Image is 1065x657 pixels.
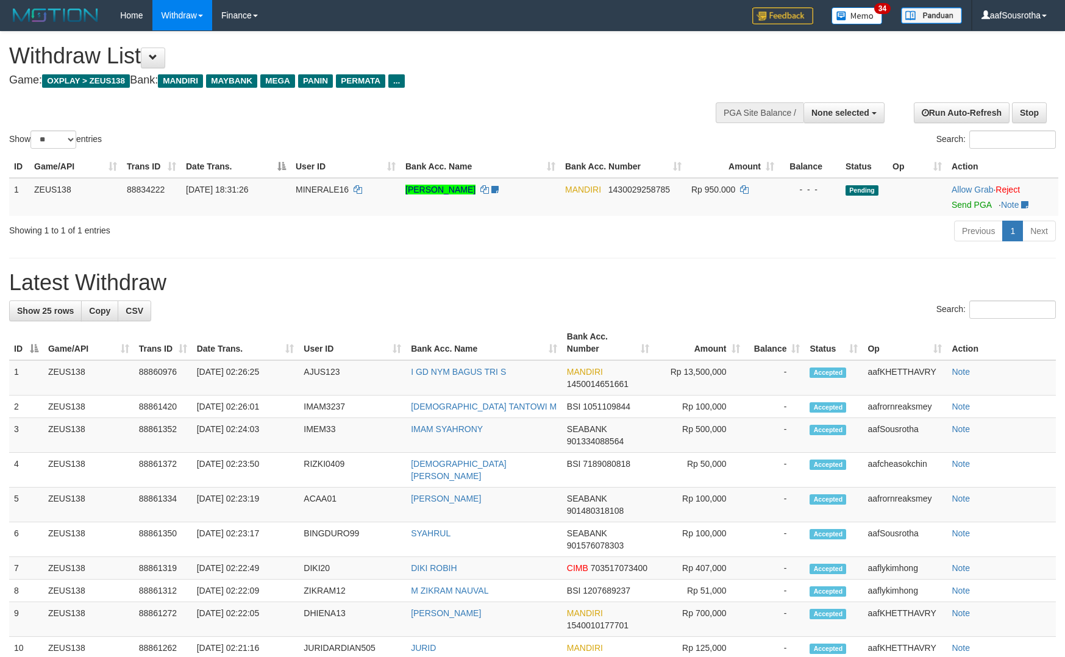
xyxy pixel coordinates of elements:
td: aafSousrotha [863,522,947,557]
th: Bank Acc. Name: activate to sort column ascending [406,325,562,360]
span: Accepted [810,368,846,378]
td: 4 [9,453,43,488]
span: Copy [89,306,110,316]
th: Op: activate to sort column ascending [863,325,947,360]
span: Copy 7189080818 to clipboard [583,459,630,469]
a: Note [1001,200,1019,210]
input: Search: [969,300,1056,319]
td: aaflykimhong [863,557,947,580]
td: 88861272 [134,602,192,637]
td: 88861350 [134,522,192,557]
td: ZEUS138 [43,602,134,637]
td: [DATE] 02:26:01 [192,396,299,418]
span: MEGA [260,74,295,88]
a: Note [952,586,970,595]
td: ZEUS138 [29,178,122,216]
th: Trans ID: activate to sort column ascending [134,325,192,360]
td: 6 [9,522,43,557]
td: Rp 13,500,000 [654,360,745,396]
a: I GD NYM BAGUS TRI S [411,367,506,377]
label: Show entries [9,130,102,149]
a: Show 25 rows [9,300,82,321]
span: [DATE] 18:31:26 [186,185,248,194]
span: Accepted [810,425,846,435]
th: Date Trans.: activate to sort column descending [181,155,291,178]
span: Accepted [810,644,846,654]
a: [PERSON_NAME] [405,185,476,194]
span: Copy 901576078303 to clipboard [567,541,624,550]
th: ID [9,155,29,178]
span: Accepted [810,609,846,619]
span: BSI [567,402,581,411]
td: ZEUS138 [43,522,134,557]
th: Bank Acc. Number: activate to sort column ascending [562,325,654,360]
span: Pending [846,185,878,196]
td: - [745,488,805,522]
td: - [745,453,805,488]
td: ZEUS138 [43,418,134,453]
span: Accepted [810,529,846,539]
img: Feedback.jpg [752,7,813,24]
span: PANIN [298,74,333,88]
span: SEABANK [567,424,607,434]
td: aafKHETTHAVRY [863,360,947,396]
div: - - - [784,183,836,196]
a: Note [952,367,970,377]
span: MAYBANK [206,74,257,88]
a: [DEMOGRAPHIC_DATA] TANTOWI M [411,402,557,411]
td: - [745,396,805,418]
a: Note [952,424,970,434]
td: IMAM3237 [299,396,406,418]
span: SEABANK [567,494,607,503]
a: Previous [954,221,1003,241]
span: Copy 901334088564 to clipboard [567,436,624,446]
a: [DEMOGRAPHIC_DATA][PERSON_NAME] [411,459,507,481]
a: Note [952,608,970,618]
h4: Game: Bank: [9,74,698,87]
td: [DATE] 02:24:03 [192,418,299,453]
a: Note [952,459,970,469]
span: Copy 1051109844 to clipboard [583,402,630,411]
td: [DATE] 02:22:05 [192,602,299,637]
th: User ID: activate to sort column ascending [299,325,406,360]
td: [DATE] 02:23:19 [192,488,299,522]
a: Note [952,402,970,411]
a: Note [952,528,970,538]
td: Rp 700,000 [654,602,745,637]
td: ACAA01 [299,488,406,522]
td: ZEUS138 [43,453,134,488]
img: Button%20Memo.svg [832,7,883,24]
span: CSV [126,306,143,316]
td: ZEUS138 [43,396,134,418]
td: 1 [9,178,29,216]
th: Balance: activate to sort column ascending [745,325,805,360]
td: 88861334 [134,488,192,522]
span: 34 [874,3,891,14]
td: RIZKI0409 [299,453,406,488]
td: - [745,602,805,637]
th: Action [947,155,1058,178]
span: Rp 950.000 [691,185,735,194]
a: Note [952,563,970,573]
td: 5 [9,488,43,522]
span: BSI [567,459,581,469]
td: Rp 100,000 [654,522,745,557]
span: Copy 901480318108 to clipboard [567,506,624,516]
a: Note [952,643,970,653]
th: Amount: activate to sort column ascending [654,325,745,360]
td: - [745,418,805,453]
th: Status [841,155,888,178]
td: aafrornreaksmey [863,396,947,418]
td: [DATE] 02:22:09 [192,580,299,602]
td: BINGDURO99 [299,522,406,557]
td: Rp 407,000 [654,557,745,580]
a: [PERSON_NAME] [411,494,481,503]
th: Date Trans.: activate to sort column ascending [192,325,299,360]
span: MANDIRI [567,608,603,618]
td: ZEUS138 [43,488,134,522]
td: 9 [9,602,43,637]
a: Reject [996,185,1020,194]
span: None selected [811,108,869,118]
td: 88861312 [134,580,192,602]
td: 88861420 [134,396,192,418]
